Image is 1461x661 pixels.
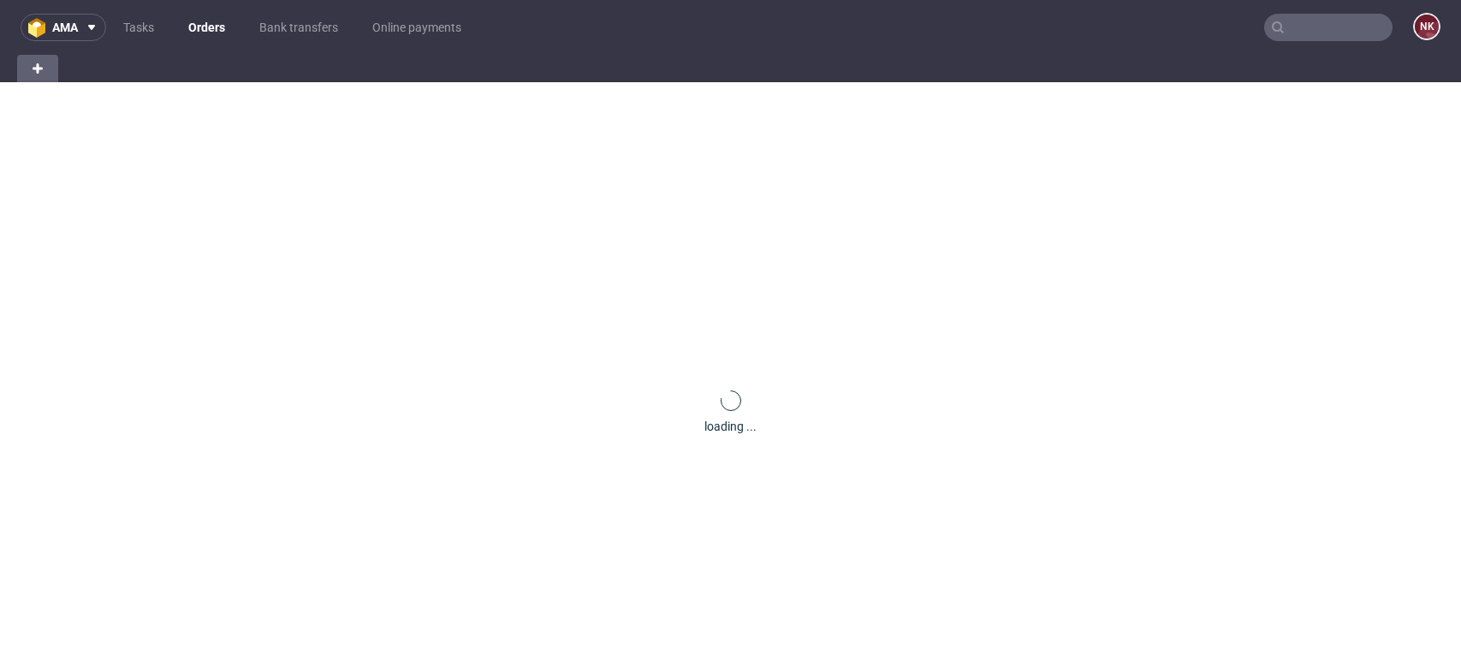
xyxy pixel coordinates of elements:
[362,14,472,41] a: Online payments
[113,14,164,41] a: Tasks
[21,14,106,41] button: ama
[178,14,235,41] a: Orders
[28,18,52,38] img: logo
[704,418,757,435] div: loading ...
[1415,15,1439,39] figcaption: NK
[249,14,348,41] a: Bank transfers
[52,21,78,33] span: ama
